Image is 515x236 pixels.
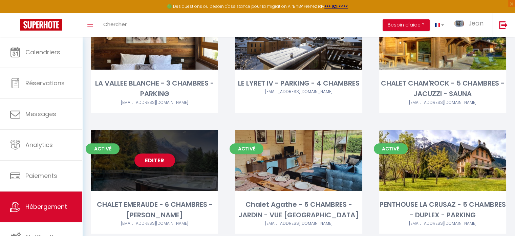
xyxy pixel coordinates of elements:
[25,141,53,149] span: Analytics
[230,143,263,154] span: Activé
[91,199,218,221] div: CHALET EMERAUDE - 6 CHAMBRES - [PERSON_NAME]
[379,99,506,106] div: Airbnb
[91,220,218,227] div: Airbnb
[374,143,408,154] span: Activé
[324,3,348,9] a: >>> ICI <<<<
[454,20,464,27] img: ...
[103,21,127,28] span: Chercher
[25,202,67,211] span: Hébergement
[98,13,132,37] a: Chercher
[235,199,362,221] div: Chalet Agathe - 5 CHAMBRES - JARDIN - VUE [GEOGRAPHIC_DATA]
[499,21,508,29] img: logout
[134,153,175,167] a: Editer
[25,110,56,118] span: Messages
[25,171,57,180] span: Paiements
[91,99,218,106] div: Airbnb
[235,220,362,227] div: Airbnb
[379,78,506,99] div: CHALET CHAM'ROCK - 5 CHAMBRES - JACUZZI - SAUNA
[20,19,62,31] img: Super Booking
[25,48,60,56] span: Calendriers
[235,89,362,95] div: Airbnb
[235,78,362,89] div: LE LYRET IV - PARKING - 4 CHAMBRES
[469,19,484,28] span: Jean
[379,199,506,221] div: PENTHOUSE LA CRUSAZ - 5 CHAMBRES - DUPLEX - PARKING
[383,19,430,31] button: Besoin d'aide ?
[379,220,506,227] div: Airbnb
[25,79,65,87] span: Réservations
[86,143,120,154] span: Activé
[449,13,492,37] a: ... Jean
[91,78,218,99] div: LA VALLEE BLANCHE - 3 CHAMBRES - PARKING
